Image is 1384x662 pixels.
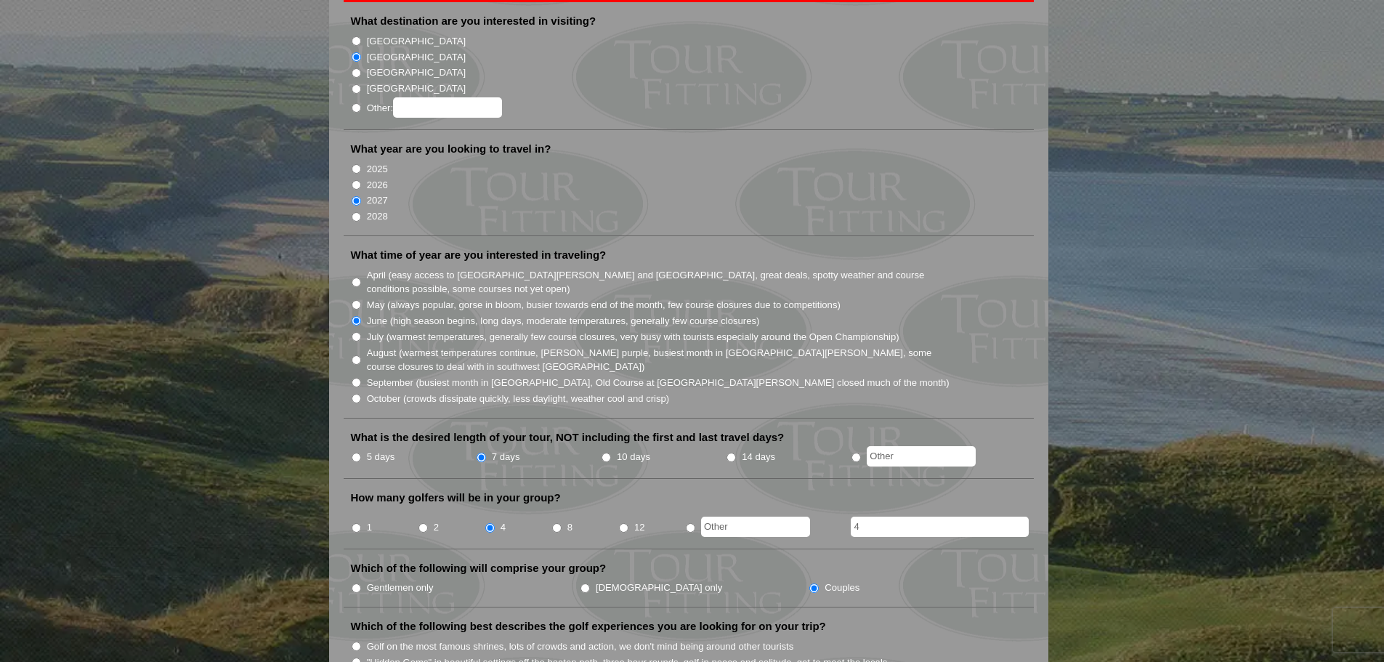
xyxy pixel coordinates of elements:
label: What year are you looking to travel in? [351,142,551,156]
label: [GEOGRAPHIC_DATA] [367,81,466,96]
label: What time of year are you interested in traveling? [351,248,607,262]
label: Couples [825,581,859,595]
label: 2025 [367,162,388,177]
label: Other: [367,97,502,118]
label: What is the desired length of your tour, NOT including the first and last travel days? [351,430,785,445]
label: October (crowds dissipate quickly, less daylight, weather cool and crisp) [367,392,670,406]
label: 2027 [367,193,388,208]
label: 12 [634,520,645,535]
label: Which of the following will comprise your group? [351,561,607,576]
label: May (always popular, gorse in bloom, busier towards end of the month, few course closures due to ... [367,298,841,312]
label: July (warmest temperatures, generally few course closures, very busy with tourists especially aro... [367,330,899,344]
label: 5 days [367,450,395,464]
label: 8 [567,520,572,535]
input: Additional non-golfers? Please specify # [851,517,1029,537]
label: August (warmest temperatures continue, [PERSON_NAME] purple, busiest month in [GEOGRAPHIC_DATA][P... [367,346,951,374]
label: 2028 [367,209,388,224]
input: Other [701,517,810,537]
label: 4 [501,520,506,535]
label: 2026 [367,178,388,193]
input: Other [867,446,976,467]
label: [GEOGRAPHIC_DATA] [367,65,466,80]
label: [GEOGRAPHIC_DATA] [367,50,466,65]
label: How many golfers will be in your group? [351,491,561,505]
input: Other: [393,97,502,118]
label: Which of the following best describes the golf experiences you are looking for on your trip? [351,619,826,634]
label: Gentlemen only [367,581,434,595]
label: 14 days [742,450,775,464]
label: 2 [434,520,439,535]
label: 7 days [492,450,520,464]
label: 10 days [617,450,650,464]
label: April (easy access to [GEOGRAPHIC_DATA][PERSON_NAME] and [GEOGRAPHIC_DATA], great deals, spotty w... [367,268,951,296]
label: June (high season begins, long days, moderate temperatures, generally few course closures) [367,314,760,328]
label: What destination are you interested in visiting? [351,14,596,28]
label: [GEOGRAPHIC_DATA] [367,34,466,49]
label: September (busiest month in [GEOGRAPHIC_DATA], Old Course at [GEOGRAPHIC_DATA][PERSON_NAME] close... [367,376,950,390]
label: [DEMOGRAPHIC_DATA] only [596,581,722,595]
label: 1 [367,520,372,535]
label: Golf on the most famous shrines, lots of crowds and action, we don't mind being around other tour... [367,639,794,654]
